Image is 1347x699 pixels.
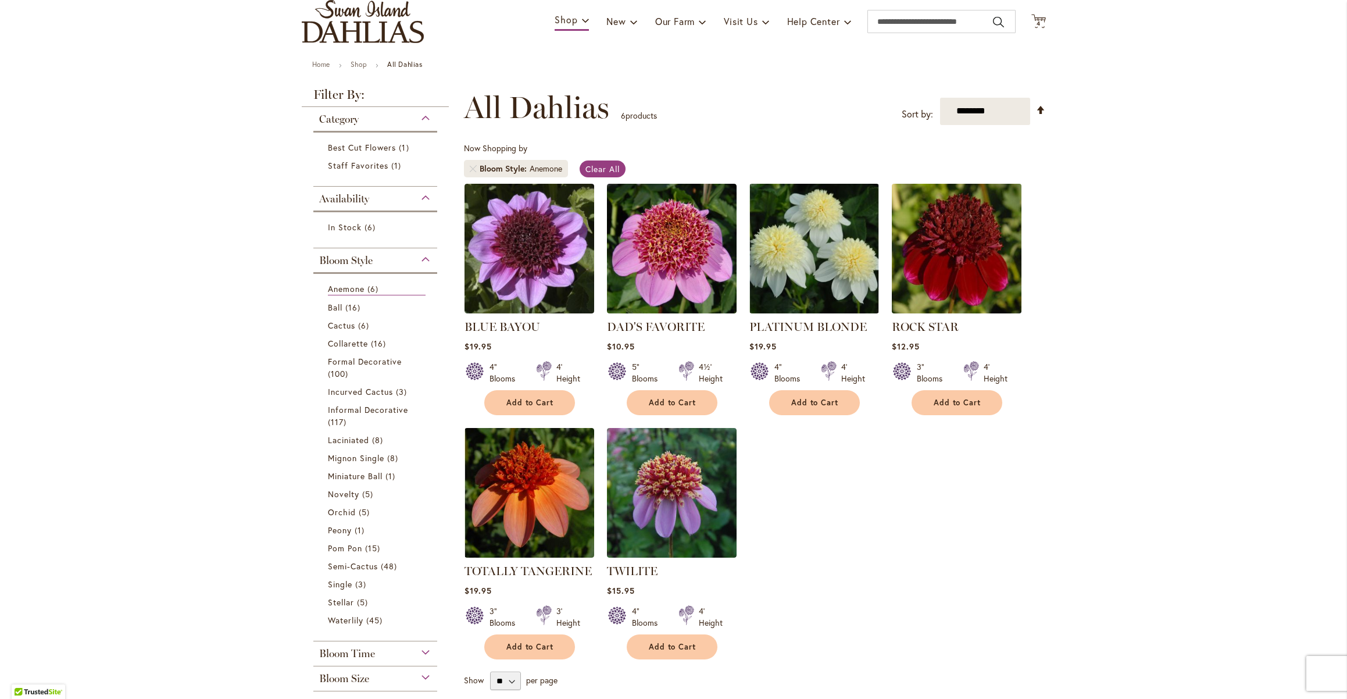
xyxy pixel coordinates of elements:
[632,361,664,384] div: 5" Blooms
[328,337,426,349] a: Collarette 16
[649,398,696,408] span: Add to Cart
[506,398,554,408] span: Add to Cart
[917,361,949,384] div: 3" Blooms
[480,163,530,174] span: Bloom Style
[381,560,400,572] span: 48
[365,542,383,554] span: 15
[328,320,355,331] span: Cactus
[9,658,41,690] iframe: Launch Accessibility Center
[328,160,389,171] span: Staff Favorites
[556,605,580,629] div: 3' Height
[328,386,426,398] a: Incurved Cactus 3
[465,320,540,334] a: BLUE BAYOU
[892,305,1021,316] a: ROCK STAR
[328,560,426,572] a: Semi-Cactus 48
[484,390,575,415] button: Add to Cart
[399,141,412,154] span: 1
[984,361,1007,384] div: 4' Height
[358,319,372,331] span: 6
[328,142,396,153] span: Best Cut Flowers
[328,434,370,445] span: Laciniated
[328,578,426,590] a: Single 3
[621,106,657,125] p: products
[328,470,383,482] span: Miniature Ball
[385,470,398,482] span: 1
[465,184,594,313] img: BLUE BAYOU
[328,404,426,428] a: Informal Decorative 117
[328,368,351,380] span: 100
[328,452,426,464] a: Mignon Single 8
[328,524,426,536] a: Peony 1
[328,614,426,626] a: Waterlily 45
[724,15,758,27] span: Visit Us
[465,549,594,560] a: TOTALLY TANGERINE
[464,142,527,154] span: Now Shopping by
[328,488,426,500] a: Novelty 5
[607,305,737,316] a: DAD'S FAVORITE
[627,634,717,659] button: Add to Cart
[328,404,409,415] span: Informal Decorative
[934,398,981,408] span: Add to Cart
[787,15,840,27] span: Help Center
[328,386,394,397] span: Incurved Cactus
[892,341,920,352] span: $12.95
[328,470,426,482] a: Miniature Ball 1
[319,672,369,685] span: Bloom Size
[749,184,879,313] img: PLATINUM BLONDE
[367,283,381,295] span: 6
[649,642,696,652] span: Add to Cart
[506,642,554,652] span: Add to Cart
[328,221,426,233] a: In Stock 6
[607,564,658,578] a: TWILITE
[328,159,426,172] a: Staff Favorites
[632,605,664,629] div: 4" Blooms
[328,506,426,518] a: Orchid 5
[470,165,477,172] a: Remove Bloom Style Anemone
[391,159,404,172] span: 1
[328,561,378,572] span: Semi-Cactus
[319,254,373,267] span: Bloom Style
[749,320,867,334] a: PLATINUM BLONDE
[791,398,839,408] span: Add to Cart
[319,647,375,660] span: Bloom Time
[328,507,356,518] span: Orchid
[362,488,376,500] span: 5
[328,542,426,554] a: Pom Pon 15
[892,320,959,334] a: ROCK STAR
[484,634,575,659] button: Add to Cart
[357,596,371,608] span: 5
[912,390,1002,415] button: Add to Cart
[699,605,723,629] div: 4' Height
[1037,20,1041,27] span: 4
[328,452,385,463] span: Mignon Single
[607,184,737,313] img: DAD'S FAVORITE
[585,163,620,174] span: Clear All
[328,615,363,626] span: Waterlily
[607,341,635,352] span: $10.95
[366,614,385,626] span: 45
[888,180,1024,316] img: ROCK STAR
[328,525,352,536] span: Peony
[464,90,609,125] span: All Dahlias
[371,337,389,349] span: 16
[774,361,807,384] div: 4" Blooms
[387,60,423,69] strong: All Dahlias
[465,341,492,352] span: $19.95
[387,452,401,464] span: 8
[328,434,426,446] a: Laciniated 8
[490,361,522,384] div: 4" Blooms
[555,13,577,26] span: Shop
[465,564,592,578] a: TOTALLY TANGERINE
[328,543,362,554] span: Pom Pon
[328,416,349,428] span: 117
[328,355,426,380] a: Formal Decorative 100
[345,301,363,313] span: 16
[655,15,695,27] span: Our Farm
[607,320,705,334] a: DAD'S FAVORITE
[328,579,352,590] span: Single
[465,585,492,596] span: $19.95
[328,597,354,608] span: Stellar
[319,192,369,205] span: Availability
[749,341,777,352] span: $19.95
[312,60,330,69] a: Home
